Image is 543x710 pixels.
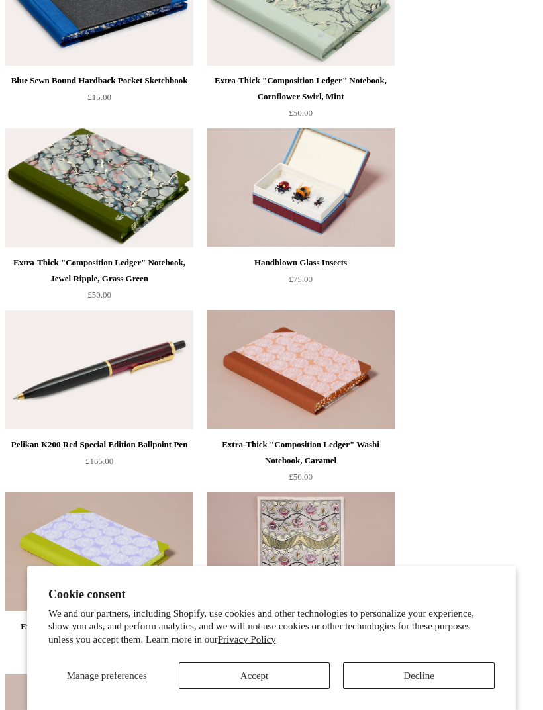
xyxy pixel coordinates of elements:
p: We and our partners, including Shopify, use cookies and other technologies to personalize your ex... [48,607,495,646]
img: Extra-Thick "Composition Ledger" Notebook, Jewel Ripple, Grass Green [5,128,193,247]
a: Handblown Glass Insects Handblown Glass Insects [207,128,395,247]
div: Extra-Thick "Composition Ledger" Washi Notebook, Lilac [9,619,190,650]
img: Antoinette Poisson Papier Dominoté No 15, Spring [207,492,395,611]
a: Extra-Thick "Composition Ledger" Notebook, Jewel Ripple, Grass Green £50.00 [5,255,193,309]
img: Extra-Thick "Composition Ledger" Washi Notebook, Lilac [5,492,193,611]
a: Extra-Thick "Composition Ledger" Notebook, Jewel Ripple, Grass Green Extra-Thick "Composition Led... [5,128,193,247]
span: £50.00 [87,290,111,300]
a: Extra-Thick "Composition Ledger" Notebook, Cornflower Swirl, Mint £50.00 [207,73,395,127]
img: Pelikan K200 Red Special Edition Ballpoint Pen [5,310,193,429]
a: Pelikan K200 Red Special Edition Ballpoint Pen Pelikan K200 Red Special Edition Ballpoint Pen [5,310,193,429]
span: £15.00 [87,92,111,102]
span: £165.00 [85,456,113,466]
h2: Cookie consent [48,588,495,601]
span: £50.00 [289,472,313,482]
a: Extra-Thick "Composition Ledger" Washi Notebook, Lilac £50.00 [5,619,193,673]
a: Privacy Policy [218,634,276,644]
a: Blue Sewn Bound Hardback Pocket Sketchbook £15.00 [5,73,193,127]
img: Handblown Glass Insects [207,128,395,247]
a: Extra-Thick "Composition Ledger" Washi Notebook, Caramel Extra-Thick "Composition Ledger" Washi N... [207,310,395,429]
div: Extra-Thick "Composition Ledger" Washi Notebook, Caramel [210,437,391,468]
a: Pelikan K200 Red Special Edition Ballpoint Pen £165.00 [5,437,193,491]
button: Manage preferences [48,662,166,689]
a: Handblown Glass Insects £75.00 [207,255,395,309]
span: £75.00 [289,274,313,284]
span: Manage preferences [67,670,147,681]
div: Pelikan K200 Red Special Edition Ballpoint Pen [9,437,190,453]
div: Extra-Thick "Composition Ledger" Notebook, Cornflower Swirl, Mint [210,73,391,105]
button: Decline [343,662,495,689]
div: Handblown Glass Insects [210,255,391,271]
a: Extra-Thick "Composition Ledger" Washi Notebook, Caramel £50.00 [207,437,395,491]
img: Extra-Thick "Composition Ledger" Washi Notebook, Caramel [207,310,395,429]
a: Antoinette Poisson Papier Dominoté No 15, Spring Antoinette Poisson Papier Dominoté No 15, Spring [207,492,395,611]
span: £50.00 [289,108,313,118]
button: Accept [179,662,330,689]
div: Extra-Thick "Composition Ledger" Notebook, Jewel Ripple, Grass Green [9,255,190,287]
div: Blue Sewn Bound Hardback Pocket Sketchbook [9,73,190,89]
a: Extra-Thick "Composition Ledger" Washi Notebook, Lilac Extra-Thick "Composition Ledger" Washi Not... [5,492,193,611]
